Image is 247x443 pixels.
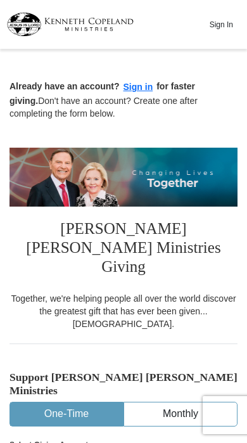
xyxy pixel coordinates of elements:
[9,292,237,330] div: Together, we're helping people all over the world discover the greatest gift that has ever been g...
[9,81,195,106] strong: Already have an account? for faster giving.
[120,80,157,94] button: Sign in
[202,15,240,34] button: Sign In
[9,80,237,120] p: Don't have an account? Create one after completing the form below.
[9,371,237,397] h5: Support [PERSON_NAME] [PERSON_NAME] Ministries
[9,207,237,292] h1: [PERSON_NAME] [PERSON_NAME] Ministries Giving
[7,13,134,36] img: kcm-header-logo.svg
[10,402,123,426] button: One-Time
[124,402,237,426] button: Monthly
